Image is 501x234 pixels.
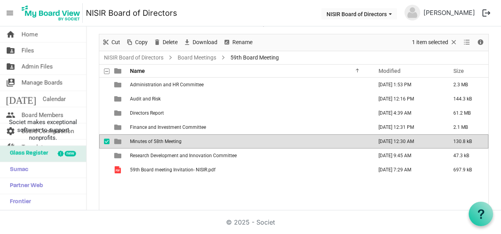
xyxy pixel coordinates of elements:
[445,120,488,134] td: 2.1 MB is template cell column header Size
[128,149,370,163] td: Research Development and Innovation Committee is template cell column header Name
[445,92,488,106] td: 144.3 kB is template cell column header Size
[130,153,237,158] span: Research Development and Innovation Committee
[19,3,86,23] a: My Board View Logo
[409,34,460,51] div: Clear selection
[123,34,150,51] div: Copy
[22,107,63,123] span: Board Members
[99,106,109,120] td: checkbox
[130,82,204,87] span: Administration and HR Committee
[102,53,165,63] a: NISIR Board of Directors
[22,75,63,91] span: Manage Boards
[134,37,148,47] span: Copy
[6,107,15,123] span: people
[411,37,449,47] span: 1 item selected
[111,37,121,47] span: Cut
[43,91,66,107] span: Calendar
[370,78,445,92] td: October 02, 2024 1:53 PM column header Modified
[229,53,280,63] span: 59th Board Meeting
[445,78,488,92] td: 2.3 MB is template cell column header Size
[99,34,123,51] div: Cut
[130,110,164,116] span: Directors Report
[6,91,36,107] span: [DATE]
[370,106,445,120] td: October 04, 2024 4:39 AM column header Modified
[370,92,445,106] td: October 02, 2024 12:16 PM column header Modified
[370,163,445,177] td: October 04, 2024 7:29 AM column header Modified
[99,134,109,149] td: checkbox
[130,139,182,144] span: Minutes of 58th Meeting
[6,43,15,58] span: folder_shared
[453,68,464,74] span: Size
[109,78,128,92] td: is template cell column header type
[176,53,218,63] a: Board Meetings
[109,134,128,149] td: is template cell column header type
[411,37,459,47] button: Selection
[22,43,34,58] span: Files
[128,163,370,177] td: 59th Board meeting Invitation- NISIR.pdf is template cell column header Name
[109,92,128,106] td: is template cell column header type
[130,96,161,102] span: Audit and Risk
[2,6,17,20] span: menu
[4,118,83,142] span: Societ makes exceptional software to support nonprofits.
[475,37,486,47] button: Details
[420,5,478,20] a: [PERSON_NAME]
[445,163,488,177] td: 697.9 kB is template cell column header Size
[182,37,219,47] button: Download
[109,120,128,134] td: is template cell column header type
[370,120,445,134] td: October 02, 2024 12:31 PM column header Modified
[474,34,487,51] div: Details
[192,37,218,47] span: Download
[128,106,370,120] td: Directors Report is template cell column header Name
[19,3,83,23] img: My Board View Logo
[109,149,128,163] td: is template cell column header type
[445,106,488,120] td: 61.2 MB is template cell column header Size
[152,37,179,47] button: Delete
[232,37,253,47] span: Rename
[162,37,178,47] span: Delete
[99,120,109,134] td: checkbox
[405,5,420,20] img: no-profile-picture.svg
[124,37,149,47] button: Copy
[99,149,109,163] td: checkbox
[370,149,445,163] td: October 02, 2024 9:45 AM column header Modified
[6,26,15,42] span: home
[150,34,180,51] div: Delete
[462,37,471,47] button: View dropdownbutton
[222,37,254,47] button: Rename
[128,92,370,106] td: Audit and Risk is template cell column header Name
[99,78,109,92] td: checkbox
[6,59,15,74] span: folder_shared
[86,5,177,21] a: NISIR Board of Directors
[109,106,128,120] td: is template cell column header type
[6,146,48,162] span: Glass Register
[65,151,76,156] div: new
[445,149,488,163] td: 47.3 kB is template cell column header Size
[130,68,145,74] span: Name
[6,194,31,210] span: Frontier
[130,167,215,173] span: 59th Board meeting Invitation- NISIR.pdf
[6,75,15,91] span: switch_account
[99,163,109,177] td: checkbox
[22,59,53,74] span: Admin Files
[460,34,474,51] div: View
[370,134,445,149] td: October 04, 2024 12:30 AM column header Modified
[130,124,206,130] span: Finance and Investment Committee
[128,78,370,92] td: Administration and HR Committee is template cell column header Name
[101,37,122,47] button: Cut
[128,134,370,149] td: Minutes of 58th Meeting is template cell column header Name
[99,92,109,106] td: checkbox
[321,8,397,19] button: NISIR Board of Directors dropdownbutton
[6,178,43,194] span: Partner Web
[478,5,495,21] button: logout
[109,163,128,177] td: is template cell column header type
[128,120,370,134] td: Finance and Investment Committee is template cell column header Name
[379,68,401,74] span: Modified
[226,218,275,226] a: © 2025 - Societ
[445,134,488,149] td: 130.8 kB is template cell column header Size
[6,162,28,178] span: Sumac
[22,26,38,42] span: Home
[220,34,255,51] div: Rename
[180,34,220,51] div: Download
